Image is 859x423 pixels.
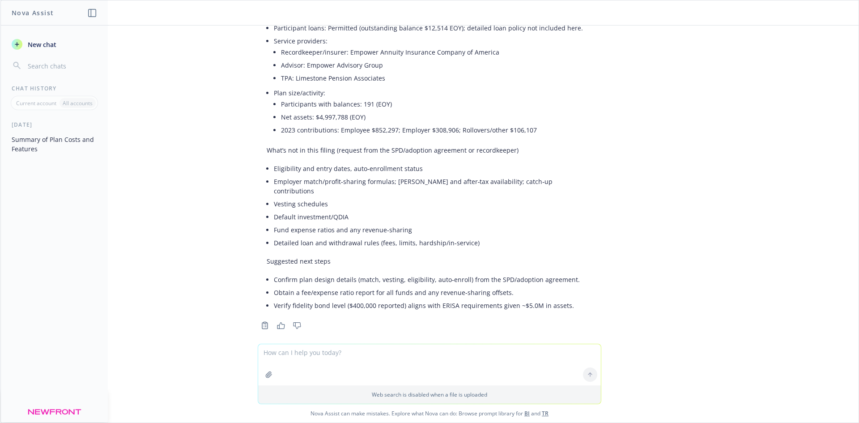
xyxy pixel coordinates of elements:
li: Service providers: [274,34,592,86]
li: Vesting schedules [274,197,592,210]
h1: Nova Assist [12,8,54,17]
input: Search chats [26,60,97,72]
li: 2023 contributions: Employee $852,297; Employer $308,906; Rollovers/other $106,107 [281,124,592,137]
li: Obtain a fee/expense ratio report for all funds and any revenue‑sharing offsets. [274,286,592,299]
span: Nova Assist can make mistakes. Explore what Nova can do: Browse prompt library for and [4,404,855,423]
li: Plan size/activity: [274,86,592,138]
li: Participant loans: Permitted (outstanding balance $12,514 EOY); detailed loan policy not included... [274,21,592,34]
div: Chat History [1,85,108,92]
li: Default investment/QDIA [274,210,592,223]
a: TR [542,410,549,417]
li: Eligibility and entry dates, auto‑enrollment status [274,162,592,175]
button: New chat [8,36,101,52]
li: Detailed loan and withdrawal rules (fees, limits, hardship/in‑service) [274,236,592,249]
li: Employer match/profit‑sharing formulas; [PERSON_NAME] and after‑tax availability; catch‑up contri... [274,175,592,197]
li: Verify fidelity bond level ($400,000 reported) aligns with ERISA requirements given ~$5.0M in ass... [274,299,592,312]
p: Web search is disabled when a file is uploaded [264,391,595,398]
li: Confirm plan design details (match, vesting, eligibility, auto‑enroll) from the SPD/adoption agre... [274,273,592,286]
button: Thumbs down [290,319,304,332]
li: Advisor: Empower Advisory Group [281,59,592,72]
div: [DATE] [1,121,108,128]
li: Recordkeeper/insurer: Empower Annuity Insurance Company of America [281,46,592,59]
p: Suggested next steps [267,256,592,266]
li: Fund expense ratios and any revenue‑sharing [274,223,592,236]
li: Net assets: $4,997,788 (EOY) [281,111,592,124]
li: Participants with balances: 191 (EOY) [281,98,592,111]
svg: Copy to clipboard [261,321,269,329]
span: New chat [26,40,56,49]
p: Current account [16,99,56,107]
button: Summary of Plan Costs and Features [8,132,101,156]
li: TPA: Limestone Pension Associates [281,72,592,85]
a: BI [524,410,530,417]
p: All accounts [63,99,93,107]
p: What’s not in this filing (request from the SPD/adoption agreement or recordkeeper) [267,145,592,155]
